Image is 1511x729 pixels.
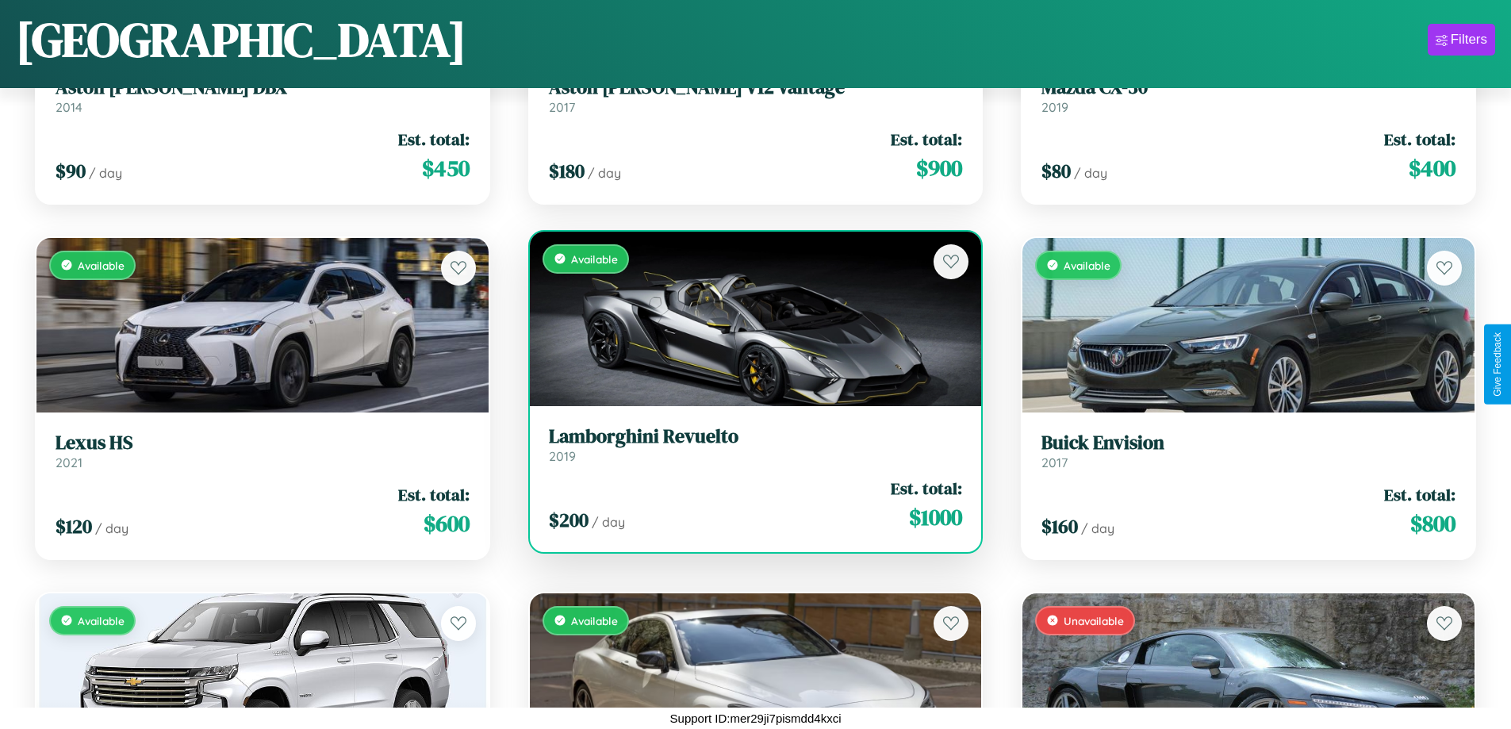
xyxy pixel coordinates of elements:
[1074,165,1107,181] span: / day
[56,76,470,115] a: Aston [PERSON_NAME] DBX2014
[549,76,963,99] h3: Aston [PERSON_NAME] V12 Vantage
[56,455,82,470] span: 2021
[56,432,470,455] h3: Lexus HS
[670,708,842,729] p: Support ID: mer29ji7pismdd4kxci
[1041,158,1071,184] span: $ 80
[78,259,125,272] span: Available
[549,507,589,533] span: $ 200
[549,158,585,184] span: $ 180
[549,448,576,464] span: 2019
[588,165,621,181] span: / day
[1041,455,1068,470] span: 2017
[1409,152,1455,184] span: $ 400
[891,128,962,151] span: Est. total:
[398,483,470,506] span: Est. total:
[56,158,86,184] span: $ 90
[1384,128,1455,151] span: Est. total:
[1041,432,1455,470] a: Buick Envision2017
[891,477,962,500] span: Est. total:
[571,252,618,266] span: Available
[1428,24,1495,56] button: Filters
[1064,614,1124,627] span: Unavailable
[916,152,962,184] span: $ 900
[909,501,962,533] span: $ 1000
[56,76,470,99] h3: Aston [PERSON_NAME] DBX
[56,513,92,539] span: $ 120
[549,99,575,115] span: 2017
[1041,432,1455,455] h3: Buick Envision
[1081,520,1114,536] span: / day
[1064,259,1110,272] span: Available
[1492,332,1503,397] div: Give Feedback
[1041,99,1068,115] span: 2019
[95,520,128,536] span: / day
[424,508,470,539] span: $ 600
[1041,76,1455,99] h3: Mazda CX-30
[549,425,963,448] h3: Lamborghini Revuelto
[16,7,466,72] h1: [GEOGRAPHIC_DATA]
[549,76,963,115] a: Aston [PERSON_NAME] V12 Vantage2017
[56,432,470,470] a: Lexus HS2021
[398,128,470,151] span: Est. total:
[1384,483,1455,506] span: Est. total:
[1410,508,1455,539] span: $ 800
[571,614,618,627] span: Available
[89,165,122,181] span: / day
[592,514,625,530] span: / day
[549,425,963,464] a: Lamborghini Revuelto2019
[1041,513,1078,539] span: $ 160
[422,152,470,184] span: $ 450
[1041,76,1455,115] a: Mazda CX-302019
[78,614,125,627] span: Available
[1451,32,1487,48] div: Filters
[56,99,82,115] span: 2014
